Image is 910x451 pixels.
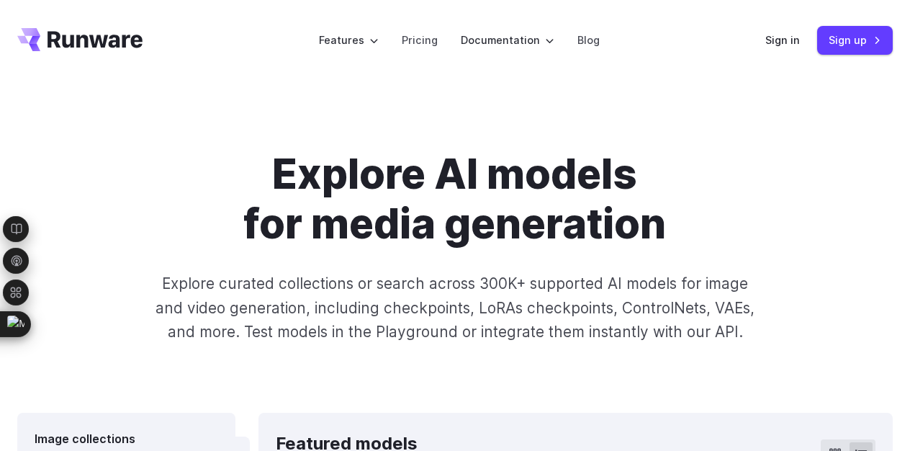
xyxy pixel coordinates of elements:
[148,272,761,344] p: Explore curated collections or search across 300K+ supported AI models for image and video genera...
[817,26,893,54] a: Sign up
[461,32,554,48] label: Documentation
[319,32,379,48] label: Features
[35,430,218,449] div: Image collections
[17,28,143,51] a: Go to /
[765,32,800,48] a: Sign in
[402,32,438,48] a: Pricing
[105,150,806,249] h1: Explore AI models for media generation
[577,32,600,48] a: Blog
